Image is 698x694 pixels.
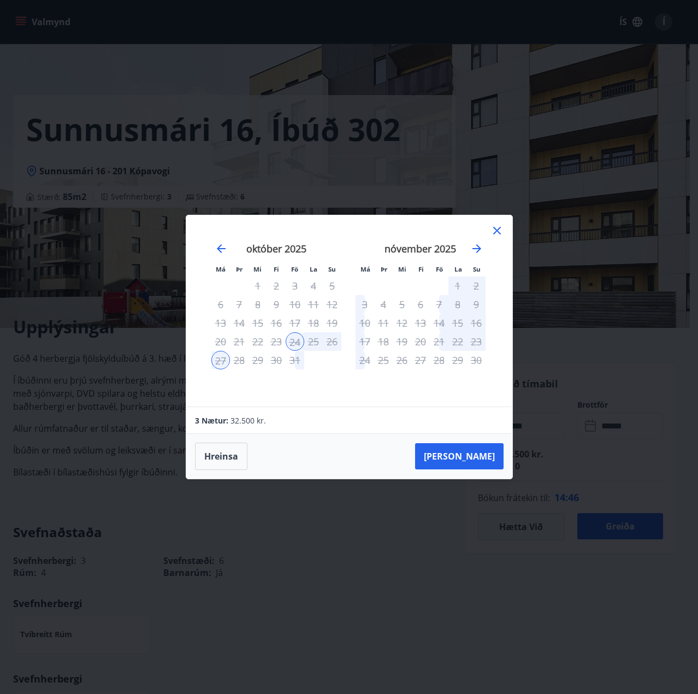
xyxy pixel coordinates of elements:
td: Not available. fimmtudagur, 27. nóvember 2025 [411,351,430,369]
td: Not available. fimmtudagur, 16. október 2025 [267,314,286,332]
td: Choose miðvikudagur, 1. október 2025 as your check-in date. It’s available. [249,277,267,295]
small: Mi [253,265,262,273]
td: Not available. miðvikudagur, 15. október 2025 [249,314,267,332]
button: [PERSON_NAME] [415,443,504,469]
small: Fi [274,265,279,273]
small: Þr [381,265,387,273]
td: Choose laugardagur, 1. nóvember 2025 as your check-in date. It’s available. [448,277,467,295]
td: Not available. fimmtudagur, 9. október 2025 [267,295,286,314]
td: Not available. sunnudagur, 30. nóvember 2025 [467,351,486,369]
small: Fö [291,265,298,273]
td: Not available. laugardagur, 11. október 2025 [304,295,323,314]
td: Not available. miðvikudagur, 26. nóvember 2025 [393,351,411,369]
div: Move backward to switch to the previous month. [215,242,228,255]
td: Not available. fimmtudagur, 2. október 2025 [267,277,286,295]
td: Choose þriðjudagur, 4. nóvember 2025 as your check-in date. It’s available. [374,295,393,314]
td: Choose fimmtudagur, 13. nóvember 2025 as your check-in date. It’s available. [411,314,430,332]
td: Choose fimmtudagur, 23. október 2025 as your check-in date. It’s available. [267,332,286,351]
strong: október 2025 [246,242,306,255]
div: Move forward to switch to the next month. [470,242,483,255]
td: Choose sunnudagur, 9. nóvember 2025 as your check-in date. It’s available. [467,295,486,314]
td: Choose miðvikudagur, 5. nóvember 2025 as your check-in date. It’s available. [393,295,411,314]
td: Not available. föstudagur, 3. október 2025 [286,277,304,295]
td: Choose laugardagur, 15. nóvember 2025 as your check-in date. It’s available. [448,314,467,332]
td: Not available. mánudagur, 6. október 2025 [211,295,230,314]
small: Má [360,265,370,273]
td: Not available. laugardagur, 18. október 2025 [304,314,323,332]
span: 3 Nætur: [195,415,228,426]
td: Not available. þriðjudagur, 14. október 2025 [230,314,249,332]
td: Choose sunnudagur, 23. nóvember 2025 as your check-in date. It’s available. [467,332,486,351]
td: Choose miðvikudagur, 22. október 2025 as your check-in date. It’s available. [249,332,267,351]
td: Choose föstudagur, 14. nóvember 2025 as your check-in date. It’s available. [430,314,448,332]
td: Choose mánudagur, 24. nóvember 2025 as your check-in date. It’s available. [356,351,374,369]
small: Fi [418,265,424,273]
small: Mi [398,265,406,273]
small: La [310,265,317,273]
td: Choose sunnudagur, 16. nóvember 2025 as your check-in date. It’s available. [467,314,486,332]
td: Not available. föstudagur, 28. nóvember 2025 [430,351,448,369]
td: Not available. þriðjudagur, 21. október 2025 [230,332,249,351]
small: La [454,265,462,273]
td: Selected as end date. mánudagur, 27. október 2025 [211,351,230,369]
td: Choose sunnudagur, 2. nóvember 2025 as your check-in date. It’s available. [467,277,486,295]
td: Not available. þriðjudagur, 25. nóvember 2025 [374,351,393,369]
td: Not available. laugardagur, 4. október 2025 [304,277,323,295]
strong: nóvember 2025 [385,242,456,255]
td: Choose mánudagur, 17. nóvember 2025 as your check-in date. It’s available. [356,332,374,351]
td: Not available. mánudagur, 13. október 2025 [211,314,230,332]
td: Choose fimmtudagur, 6. nóvember 2025 as your check-in date. It’s available. [411,295,430,314]
td: Not available. föstudagur, 17. október 2025 [286,314,304,332]
td: Choose miðvikudagur, 29. október 2025 as your check-in date. It’s available. [249,351,267,369]
td: Selected. laugardagur, 25. október 2025 [304,332,323,351]
td: Choose laugardagur, 8. nóvember 2025 as your check-in date. It’s available. [448,295,467,314]
small: Má [216,265,226,273]
td: Choose föstudagur, 7. nóvember 2025 as your check-in date. It’s available. [430,295,448,314]
td: Choose laugardagur, 22. nóvember 2025 as your check-in date. It’s available. [448,332,467,351]
td: Not available. laugardagur, 29. nóvember 2025 [448,351,467,369]
td: Choose þriðjudagur, 28. október 2025 as your check-in date. It’s available. [230,351,249,369]
td: Selected. sunnudagur, 26. október 2025 [323,332,341,351]
small: Þr [236,265,242,273]
small: Su [473,265,481,273]
td: Choose fimmtudagur, 30. október 2025 as your check-in date. It’s available. [267,351,286,369]
td: Not available. sunnudagur, 19. október 2025 [323,314,341,332]
button: Hreinsa [195,443,247,470]
span: 32.500 kr. [230,415,266,426]
td: Choose þriðjudagur, 11. nóvember 2025 as your check-in date. It’s available. [374,314,393,332]
td: Choose fimmtudagur, 20. nóvember 2025 as your check-in date. It’s available. [411,332,430,351]
small: Fö [436,265,443,273]
td: Selected as start date. föstudagur, 24. október 2025 [286,332,304,351]
td: Choose miðvikudagur, 12. nóvember 2025 as your check-in date. It’s available. [393,314,411,332]
small: Su [328,265,336,273]
td: Not available. mánudagur, 20. október 2025 [211,332,230,351]
td: Choose föstudagur, 31. október 2025 as your check-in date. It’s available. [286,351,304,369]
td: Not available. sunnudagur, 12. október 2025 [323,295,341,314]
td: Choose föstudagur, 21. nóvember 2025 as your check-in date. It’s available. [430,332,448,351]
td: Choose mánudagur, 10. nóvember 2025 as your check-in date. It’s available. [356,314,374,332]
td: Not available. sunnudagur, 5. október 2025 [323,277,341,295]
td: Choose miðvikudagur, 19. nóvember 2025 as your check-in date. It’s available. [393,332,411,351]
td: Not available. föstudagur, 10. október 2025 [286,295,304,314]
div: Calendar [199,228,499,393]
td: Choose þriðjudagur, 18. nóvember 2025 as your check-in date. It’s available. [374,332,393,351]
td: Not available. miðvikudagur, 8. október 2025 [249,295,267,314]
td: Not available. þriðjudagur, 7. október 2025 [230,295,249,314]
td: Choose mánudagur, 3. nóvember 2025 as your check-in date. It’s available. [356,295,374,314]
